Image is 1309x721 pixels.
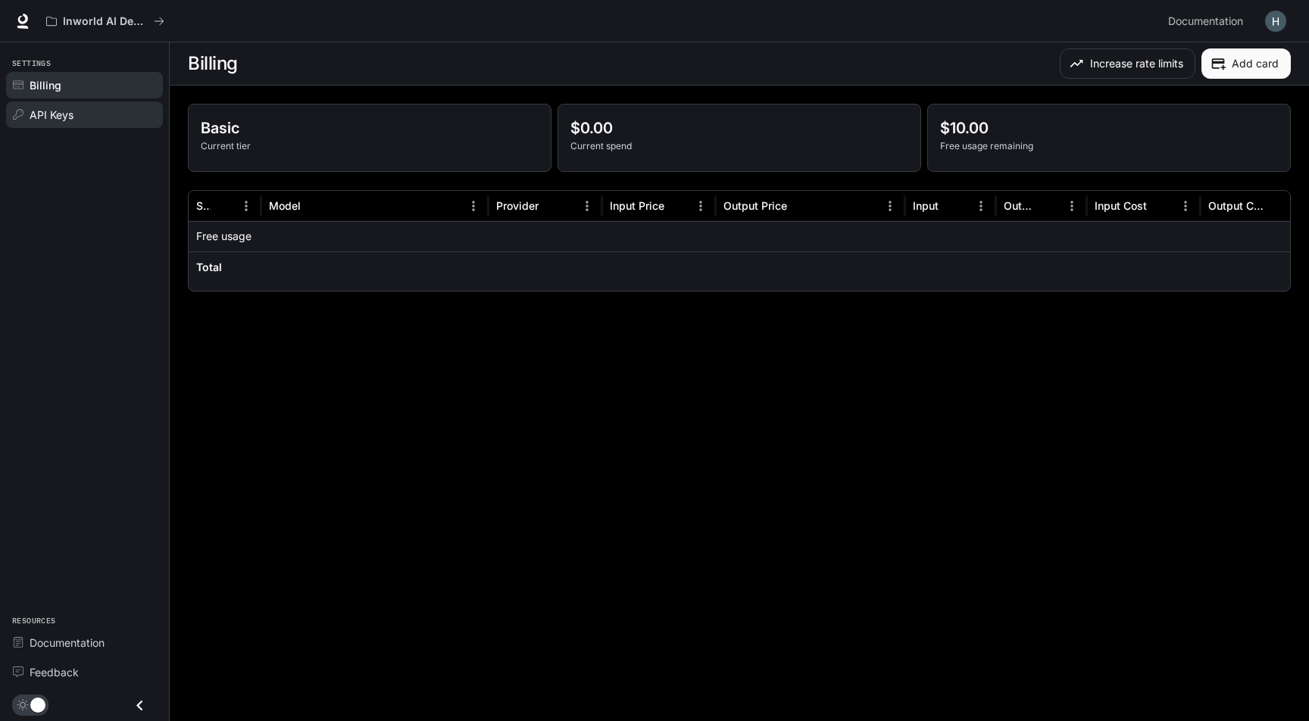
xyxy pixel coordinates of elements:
[1265,11,1286,32] img: User avatar
[212,195,235,217] button: Sort
[1060,48,1195,79] button: Increase rate limits
[689,195,712,217] button: Menu
[1095,199,1147,212] div: Input Cost
[496,199,539,212] div: Provider
[1004,199,1036,212] div: Output
[235,195,258,217] button: Menu
[666,195,689,217] button: Sort
[6,629,163,656] a: Documentation
[1201,48,1291,79] button: Add card
[30,696,45,713] span: Dark mode toggle
[201,117,539,139] p: Basic
[39,6,171,36] button: All workspaces
[940,195,963,217] button: Sort
[63,15,148,28] p: Inworld AI Demos
[970,195,992,217] button: Menu
[1162,6,1254,36] a: Documentation
[570,139,908,153] p: Current spend
[302,195,325,217] button: Sort
[1261,6,1291,36] button: User avatar
[1038,195,1061,217] button: Sort
[940,139,1278,153] p: Free usage remaining
[188,48,238,79] h1: Billing
[30,107,73,123] span: API Keys
[30,635,105,651] span: Documentation
[269,199,301,212] div: Model
[940,117,1278,139] p: $10.00
[570,117,908,139] p: $0.00
[1265,195,1288,217] button: Sort
[196,199,211,212] div: Service
[789,195,811,217] button: Sort
[1168,12,1243,31] span: Documentation
[540,195,563,217] button: Sort
[879,195,901,217] button: Menu
[723,199,787,212] div: Output Price
[196,229,251,244] p: Free usage
[201,139,539,153] p: Current tier
[6,659,163,685] a: Feedback
[610,199,664,212] div: Input Price
[913,199,939,212] div: Input
[1061,195,1083,217] button: Menu
[576,195,598,217] button: Menu
[1148,195,1171,217] button: Sort
[30,664,79,680] span: Feedback
[462,195,485,217] button: Menu
[30,77,61,93] span: Billing
[6,72,163,98] a: Billing
[1174,195,1197,217] button: Menu
[6,101,163,128] a: API Keys
[123,690,157,721] button: Close drawer
[1208,199,1264,212] div: Output Cost
[196,260,222,275] h6: Total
